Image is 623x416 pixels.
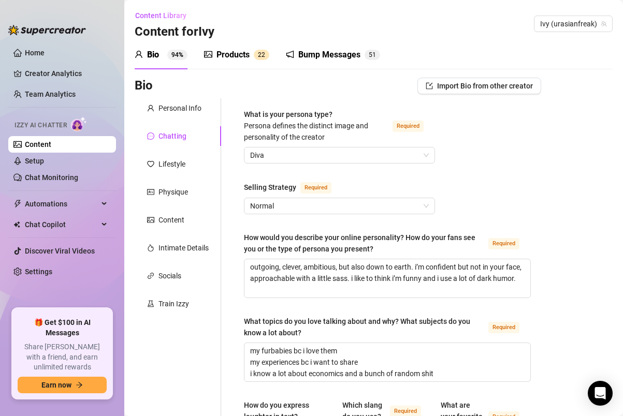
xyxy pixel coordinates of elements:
[158,298,189,309] div: Train Izzy
[244,182,296,193] div: Selling Strategy
[13,221,20,228] img: Chat Copilot
[250,147,429,163] span: Diva
[300,182,331,194] span: Required
[393,121,424,132] span: Required
[244,110,368,141] span: What is your persona type?
[244,259,530,298] textarea: How would you describe your online personality? How do your fans see you or the type of persona y...
[588,381,613,406] div: Open Intercom Messenger
[135,50,143,58] span: user
[158,242,209,254] div: Intimate Details
[147,244,154,251] span: fire
[244,122,368,141] span: Persona defines the distinct image and personality of the creator
[25,173,78,182] a: Chat Monitoring
[18,377,107,393] button: Earn nowarrow-right
[25,49,45,57] a: Home
[25,247,95,255] a: Discover Viral Videos
[417,78,541,94] button: Import Bio from other creator
[286,50,294,58] span: notification
[76,381,83,389] span: arrow-right
[262,51,265,58] span: 2
[426,82,433,90] span: import
[8,25,86,35] img: logo-BBDzfeDw.svg
[71,116,87,131] img: AI Chatter
[158,130,186,142] div: Chatting
[147,216,154,224] span: picture
[13,200,22,208] span: thunderbolt
[601,21,607,27] span: team
[18,342,107,373] span: Share [PERSON_NAME] with a friend, and earn unlimited rewards
[244,232,531,255] label: How would you describe your online personality? How do your fans see you or the type of persona y...
[204,50,212,58] span: picture
[250,198,429,214] span: Normal
[25,140,51,148] a: Content
[135,78,153,94] h3: Bio
[25,90,76,98] a: Team Analytics
[244,316,484,338] div: What topics do you love talking about and why? What subjects do you know a lot about?
[25,157,44,165] a: Setup
[158,270,181,281] div: Socials
[147,300,154,307] span: experiment
[158,214,184,226] div: Content
[244,232,484,255] div: How would you describe your online personality? How do your fans see you or the type of persona y...
[372,51,376,58] span: 1
[369,51,372,58] span: 5
[41,381,71,389] span: Earn now
[147,272,154,279] span: link
[18,318,107,338] span: 🎁 Get $100 in AI Messages
[298,49,360,61] div: Bump Messages
[254,50,269,60] sup: 22
[147,132,154,140] span: message
[15,121,67,130] span: Izzy AI Chatter
[244,343,530,381] textarea: What topics do you love talking about and why? What subjects do you know a lot about?
[258,51,262,58] span: 2
[488,238,519,249] span: Required
[437,82,533,90] span: Import Bio from other creator
[158,158,185,170] div: Lifestyle
[147,49,159,61] div: Bio
[135,11,186,20] span: Content Library
[25,196,98,212] span: Automations
[244,181,343,194] label: Selling Strategy
[488,322,519,333] span: Required
[147,188,154,196] span: idcard
[135,24,214,40] h3: Content for Ivy
[147,160,154,168] span: heart
[135,7,195,24] button: Content Library
[25,216,98,233] span: Chat Copilot
[244,316,531,338] label: What topics do you love talking about and why? What subjects do you know a lot about?
[540,16,606,32] span: Ivy (urasianfreak)
[25,268,52,276] a: Settings
[158,102,201,114] div: Personal Info
[25,65,108,82] a: Creator Analytics
[147,105,154,112] span: user
[167,50,187,60] sup: 94%
[365,50,380,60] sup: 51
[158,186,188,198] div: Physique
[216,49,250,61] div: Products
